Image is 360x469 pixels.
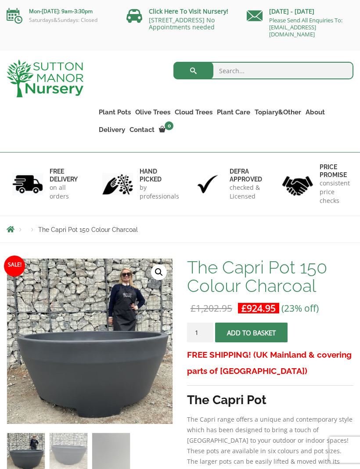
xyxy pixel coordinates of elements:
[230,183,262,201] p: checked & Licensed
[97,106,133,118] a: Plant Pots
[320,179,350,205] p: consistent price checks
[149,7,228,15] a: Click Here To Visit Nursery!
[50,183,78,201] p: on all orders
[97,124,127,136] a: Delivery
[140,167,179,183] h6: hand picked
[187,258,353,295] h1: The Capri Pot 150 Colour Charcoal
[320,163,350,179] h6: Price promise
[215,323,288,342] button: Add to basket
[12,173,43,195] img: 1.jpg
[7,60,83,97] img: logo
[241,302,276,314] bdi: 924.95
[187,347,353,379] h3: FREE SHIPPING! (UK Mainland & covering parts of [GEOGRAPHIC_DATA])
[4,256,25,277] span: Sale!
[247,6,353,17] p: [DATE] - [DATE]
[173,106,215,118] a: Cloud Trees
[102,173,133,195] img: 2.jpg
[191,302,232,314] bdi: 1,202.95
[187,393,266,407] strong: The Capri Pot
[269,16,342,38] a: Please Send All Enquiries To: [EMAIL_ADDRESS][DOMAIN_NAME]
[192,173,223,195] img: 3.jpg
[157,124,176,136] a: 0
[215,106,252,118] a: Plant Care
[151,264,167,280] a: View full-screen image gallery
[7,226,353,233] nav: Breadcrumbs
[7,6,113,17] p: Mon-[DATE]: 9am-3:30pm
[191,302,196,314] span: £
[165,121,173,130] span: 0
[173,62,353,79] input: Search...
[38,226,138,233] span: The Capri Pot 150 Colour Charcoal
[50,167,78,183] h6: FREE DELIVERY
[303,106,327,118] a: About
[7,17,113,24] p: Saturdays&Sundays: Closed
[140,183,179,201] p: by professionals
[252,106,303,118] a: Topiary&Other
[127,124,157,136] a: Contact
[230,167,262,183] h6: Defra approved
[241,302,247,314] span: £
[281,302,319,314] span: (23% off)
[187,323,213,342] input: Product quantity
[133,106,173,118] a: Olive Trees
[149,16,215,31] a: [STREET_ADDRESS] No Appointments needed
[282,171,313,197] img: 4.jpg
